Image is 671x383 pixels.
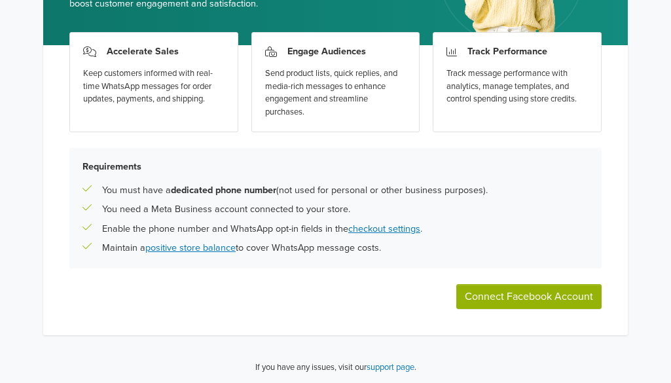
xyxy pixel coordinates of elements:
[367,362,414,373] a: support page
[348,223,420,234] a: checkout settings
[82,161,589,172] h5: Requirements
[102,183,488,198] p: You must have a (not used for personal or other business purposes).
[107,46,179,57] h3: Accelerate Sales
[467,46,547,57] h3: Track Performance
[102,241,381,255] p: Maintain a to cover WhatsApp message costs.
[255,361,416,374] p: If you have any issues, visit our .
[287,46,366,57] h3: Engage Audiences
[456,284,602,309] button: Connect Facebook Account
[145,242,236,253] a: positive store balance
[102,222,422,236] p: Enable the phone number and WhatsApp opt-in fields in the .
[446,67,588,106] div: Track message performance with analytics, manage templates, and control spending using store cred...
[102,202,350,217] p: You need a Meta Business account connected to your store.
[83,67,225,106] div: Keep customers informed with real-time WhatsApp messages for order updates, payments, and shipping.
[265,67,407,119] div: Send product lists, quick replies, and media-rich messages to enhance engagement and streamline p...
[171,185,276,196] b: dedicated phone number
